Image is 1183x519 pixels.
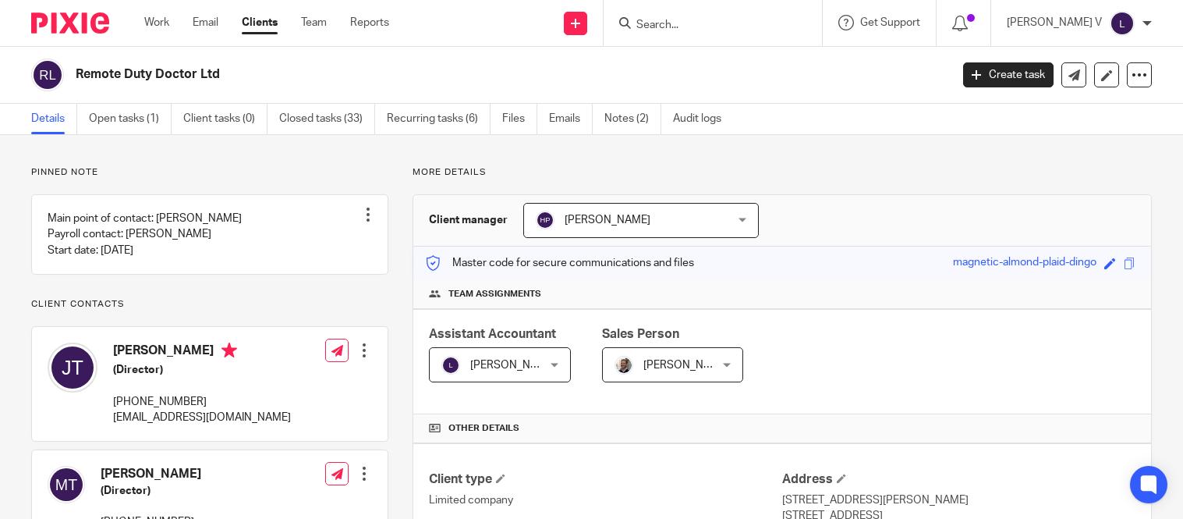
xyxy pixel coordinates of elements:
[31,12,109,34] img: Pixie
[221,343,237,358] i: Primary
[782,471,1135,488] h4: Address
[448,288,541,300] span: Team assignments
[549,104,593,134] a: Emails
[387,104,491,134] a: Recurring tasks (6)
[89,104,172,134] a: Open tasks (1)
[602,328,679,340] span: Sales Person
[565,215,650,226] span: [PERSON_NAME]
[101,483,278,499] h5: (Director)
[425,255,694,271] p: Master code for secure communications and files
[502,104,537,134] a: Files
[144,15,169,30] a: Work
[1007,15,1102,30] p: [PERSON_NAME] V
[193,15,218,30] a: Email
[429,212,508,228] h3: Client manager
[953,254,1096,272] div: magnetic-almond-plaid-dingo
[113,343,291,362] h4: [PERSON_NAME]
[31,59,64,91] img: svg%3E
[31,298,388,311] p: Client contacts
[301,15,327,30] a: Team
[429,492,782,508] p: Limited company
[350,15,389,30] a: Reports
[643,360,729,371] span: [PERSON_NAME]
[782,492,1135,508] p: [STREET_ADDRESS][PERSON_NAME]
[413,166,1152,179] p: More details
[183,104,267,134] a: Client tasks (0)
[673,104,733,134] a: Audit logs
[635,19,775,33] input: Search
[604,104,661,134] a: Notes (2)
[48,343,97,393] img: svg%3E
[76,66,767,83] h2: Remote Duty Doctor Ltd
[429,328,556,340] span: Assistant Accountant
[31,166,388,179] p: Pinned note
[615,356,633,375] img: Matt%20Circle.png
[860,17,920,28] span: Get Support
[48,466,85,503] img: svg%3E
[242,15,278,30] a: Clients
[113,362,291,378] h5: (Director)
[101,466,278,482] h4: [PERSON_NAME]
[441,356,460,375] img: svg%3E
[279,104,375,134] a: Closed tasks (33)
[536,211,554,229] img: svg%3E
[113,394,291,410] p: [PHONE_NUMBER]
[448,422,519,435] span: Other details
[113,410,291,425] p: [EMAIL_ADDRESS][DOMAIN_NAME]
[963,62,1054,87] a: Create task
[31,104,77,134] a: Details
[429,471,782,488] h4: Client type
[470,360,565,371] span: [PERSON_NAME] V
[1110,11,1135,36] img: svg%3E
